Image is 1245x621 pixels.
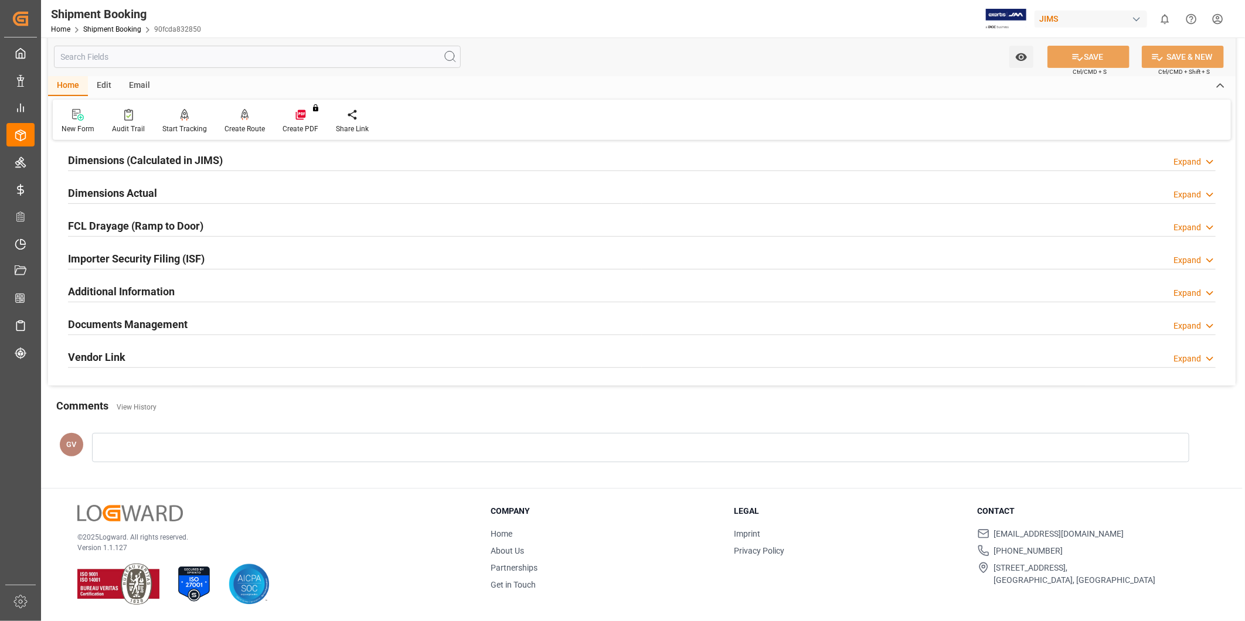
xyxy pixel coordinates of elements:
[994,545,1063,557] span: [PHONE_NUMBER]
[54,46,461,68] input: Search Fields
[1158,67,1210,76] span: Ctrl/CMD + Shift + S
[734,529,760,538] a: Imprint
[51,5,201,23] div: Shipment Booking
[1035,11,1147,28] div: JIMS
[1142,46,1224,68] button: SAVE & NEW
[994,528,1124,540] span: [EMAIL_ADDRESS][DOMAIN_NAME]
[88,76,120,96] div: Edit
[68,218,203,234] h2: FCL Drayage (Ramp to Door)
[1173,320,1201,332] div: Expand
[491,546,524,555] a: About Us
[48,76,88,96] div: Home
[174,564,215,605] img: ISO 27001 Certification
[77,542,461,553] p: Version 1.1.127
[491,529,512,538] a: Home
[1009,46,1033,68] button: open menu
[229,564,270,605] img: AICPA SOC
[67,440,77,449] span: GV
[1035,8,1152,30] button: JIMS
[1173,221,1201,234] div: Expand
[68,349,125,365] h2: Vendor Link
[986,9,1026,29] img: Exertis%20JAM%20-%20Email%20Logo.jpg_1722504956.jpg
[68,152,223,168] h2: Dimensions (Calculated in JIMS)
[1173,254,1201,267] div: Expand
[51,25,70,33] a: Home
[62,124,94,134] div: New Form
[491,580,536,589] a: Get in Touch
[491,563,538,572] a: Partnerships
[994,562,1156,586] span: [STREET_ADDRESS], [GEOGRAPHIC_DATA], [GEOGRAPHIC_DATA]
[117,403,157,411] a: View History
[734,546,784,555] a: Privacy Policy
[1047,46,1130,68] button: SAVE
[224,124,265,134] div: Create Route
[1173,353,1201,365] div: Expand
[68,284,175,299] h2: Additional Information
[734,505,962,517] h3: Legal
[1173,287,1201,299] div: Expand
[1152,6,1178,32] button: show 0 new notifications
[1073,67,1107,76] span: Ctrl/CMD + S
[112,124,145,134] div: Audit Trail
[77,564,159,605] img: ISO 9001 & ISO 14001 Certification
[1173,156,1201,168] div: Expand
[56,398,108,414] h2: Comments
[1173,189,1201,201] div: Expand
[120,76,159,96] div: Email
[491,505,719,517] h3: Company
[978,505,1206,517] h3: Contact
[68,316,188,332] h2: Documents Management
[1178,6,1205,32] button: Help Center
[83,25,141,33] a: Shipment Booking
[336,124,369,134] div: Share Link
[162,124,207,134] div: Start Tracking
[77,505,183,522] img: Logward Logo
[77,532,461,542] p: © 2025 Logward. All rights reserved.
[68,251,205,267] h2: Importer Security Filing (ISF)
[68,185,157,201] h2: Dimensions Actual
